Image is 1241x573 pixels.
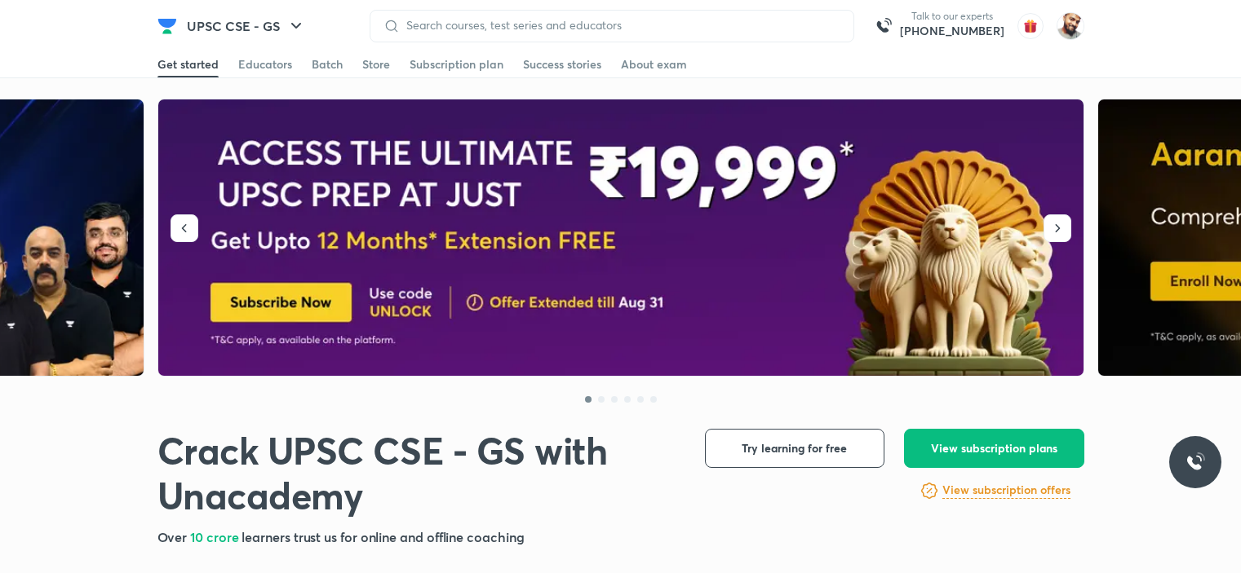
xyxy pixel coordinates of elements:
[705,429,884,468] button: Try learning for free
[1057,12,1084,40] img: Sumit Kumar
[867,10,900,42] img: call-us
[523,56,601,73] div: Success stories
[312,51,343,77] a: Batch
[238,56,292,73] div: Educators
[410,56,503,73] div: Subscription plan
[362,51,390,77] a: Store
[931,440,1057,456] span: View subscription plans
[621,51,687,77] a: About exam
[1017,13,1044,39] img: avatar
[900,23,1004,39] a: [PHONE_NUMBER]
[410,51,503,77] a: Subscription plan
[157,56,219,73] div: Get started
[157,51,219,77] a: Get started
[742,440,847,456] span: Try learning for free
[523,51,601,77] a: Success stories
[942,481,1070,500] a: View subscription offers
[238,51,292,77] a: Educators
[1186,452,1205,472] img: ttu
[177,10,316,42] button: UPSC CSE - GS
[157,528,191,545] span: Over
[312,56,343,73] div: Batch
[157,16,177,36] img: Company Logo
[900,10,1004,23] p: Talk to our experts
[242,528,524,545] span: learners trust us for online and offline coaching
[942,482,1070,499] h6: View subscription offers
[904,429,1084,468] button: View subscription plans
[157,429,679,518] h1: Crack UPSC CSE - GS with Unacademy
[362,56,390,73] div: Store
[621,56,687,73] div: About exam
[400,19,840,32] input: Search courses, test series and educators
[190,528,242,545] span: 10 crore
